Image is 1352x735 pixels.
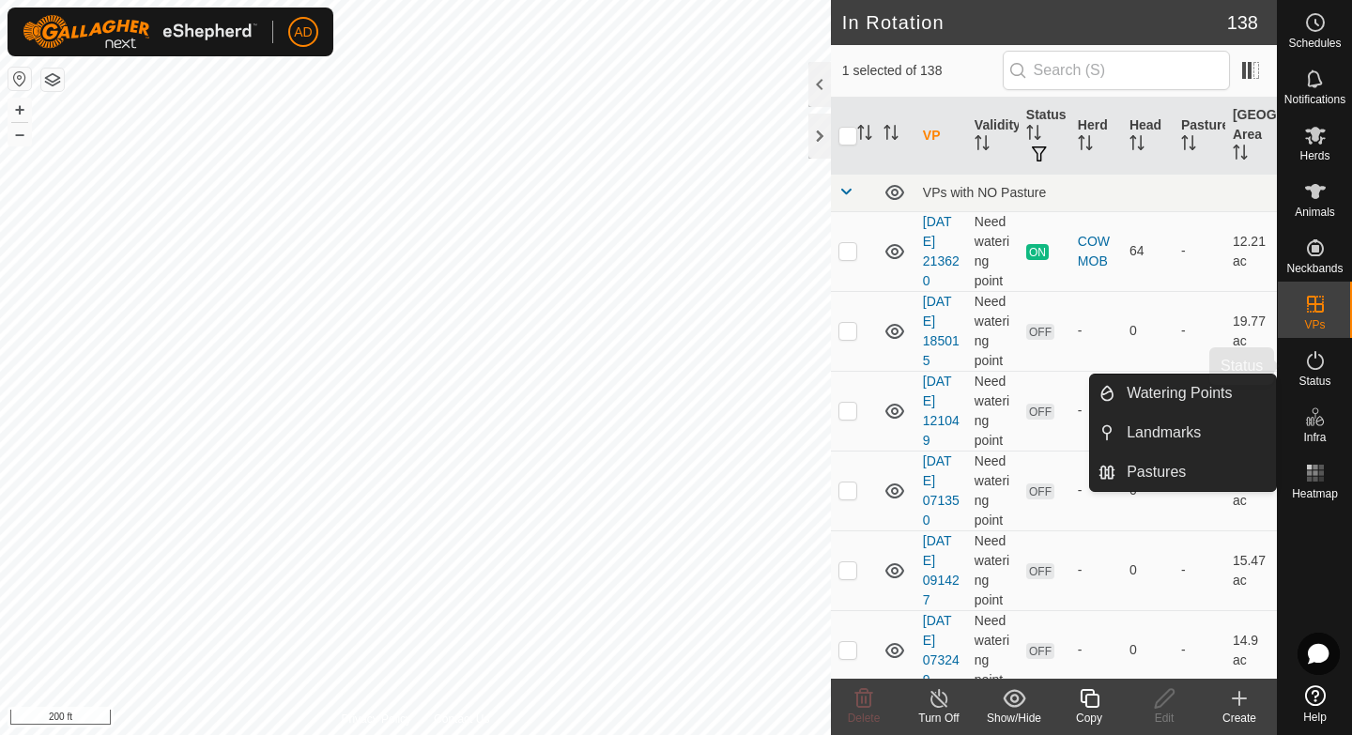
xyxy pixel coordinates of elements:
div: Create [1202,710,1277,727]
p-sorticon: Activate to sort [1129,138,1145,153]
div: - [1078,401,1114,421]
input: Search (S) [1003,51,1230,90]
span: Notifications [1284,94,1345,105]
span: Status [1298,375,1330,387]
td: Need watering point [967,211,1019,291]
td: 15.47 ac [1225,530,1277,610]
a: Watering Points [1115,375,1276,412]
a: Help [1278,678,1352,730]
span: Neckbands [1286,263,1343,274]
a: [DATE] 121049 [923,374,960,448]
td: 14.9 ac [1225,610,1277,690]
p-sorticon: Activate to sort [1078,138,1093,153]
span: Infra [1303,432,1326,443]
span: 138 [1227,8,1258,37]
p-sorticon: Activate to sort [975,138,990,153]
div: Show/Hide [976,710,1052,727]
td: Need watering point [967,610,1019,690]
span: ON [1026,244,1049,260]
th: VP [915,98,967,175]
span: OFF [1026,404,1054,420]
td: - [1174,530,1225,610]
span: Pastures [1127,461,1186,483]
span: Schedules [1288,38,1341,49]
td: - [1174,211,1225,291]
div: - [1078,481,1114,500]
span: Landmarks [1127,421,1201,444]
td: 0 [1122,291,1174,371]
div: - [1078,321,1114,341]
li: Pastures [1090,453,1276,491]
div: Edit [1127,710,1202,727]
th: Status [1019,98,1070,175]
td: 19.77 ac [1225,291,1277,371]
a: [DATE] 213620 [923,214,960,288]
span: Delete [848,712,881,725]
p-sorticon: Activate to sort [857,128,872,143]
span: OFF [1026,563,1054,579]
span: Herds [1299,150,1329,161]
p-sorticon: Activate to sort [1026,128,1041,143]
td: - [1174,610,1225,690]
span: Watering Points [1127,382,1232,405]
th: Herd [1070,98,1122,175]
a: Landmarks [1115,414,1276,452]
a: Contact Us [434,711,489,727]
td: - [1174,291,1225,371]
li: Landmarks [1090,414,1276,452]
div: COW MOB [1078,232,1114,271]
td: 0 [1122,610,1174,690]
div: VPs with NO Pasture [923,185,1269,200]
a: Privacy Policy [341,711,411,727]
a: Pastures [1115,453,1276,491]
td: Need watering point [967,530,1019,610]
span: Animals [1295,207,1335,218]
li: Watering Points [1090,375,1276,412]
button: Reset Map [8,68,31,90]
span: OFF [1026,483,1054,499]
img: Gallagher Logo [23,15,257,49]
a: [DATE] 185015 [923,294,960,368]
span: Help [1303,712,1327,723]
th: Validity [967,98,1019,175]
span: AD [294,23,312,42]
div: Turn Off [901,710,976,727]
td: 12.21 ac [1225,211,1277,291]
a: [DATE] 071350 [923,453,960,528]
div: Copy [1052,710,1127,727]
span: OFF [1026,643,1054,659]
div: - [1078,640,1114,660]
td: - [1174,371,1225,451]
span: VPs [1304,319,1325,330]
button: + [8,99,31,121]
th: Head [1122,98,1174,175]
a: [DATE] 073249 [923,613,960,687]
button: Map Layers [41,69,64,91]
p-sorticon: Activate to sort [1233,147,1248,162]
a: [DATE] 091427 [923,533,960,607]
button: – [8,123,31,145]
td: 64 [1122,211,1174,291]
td: 0 [1122,371,1174,451]
td: Need watering point [967,451,1019,530]
span: OFF [1026,324,1054,340]
div: - [1078,560,1114,580]
td: 0 [1122,530,1174,610]
p-sorticon: Activate to sort [883,128,899,143]
td: Need watering point [967,371,1019,451]
th: Pasture [1174,98,1225,175]
h2: In Rotation [842,11,1227,34]
span: Heatmap [1292,488,1338,499]
p-sorticon: Activate to sort [1181,138,1196,153]
td: Need watering point [967,291,1019,371]
td: 17.22 ac [1225,371,1277,451]
th: [GEOGRAPHIC_DATA] Area [1225,98,1277,175]
span: 1 selected of 138 [842,61,1003,81]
